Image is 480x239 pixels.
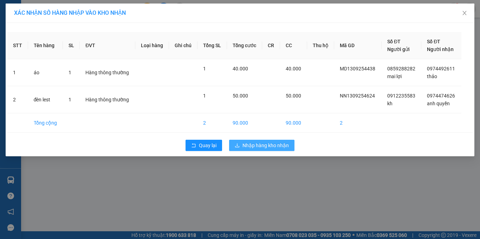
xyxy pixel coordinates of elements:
span: 40.000 [286,66,301,71]
th: Ghi chú [169,32,197,59]
th: SL [63,32,80,59]
th: Thu hộ [307,32,335,59]
span: NN1309254624 [340,93,375,99]
td: 2 [334,113,382,133]
td: Hàng thông thường [80,86,135,113]
span: 0912235583 [387,93,415,99]
span: Quay lại [199,141,216,149]
button: downloadNhập hàng kho nhận [229,140,294,151]
th: Mã GD [334,32,382,59]
th: Tên hàng [28,32,63,59]
td: áo [28,59,63,86]
th: CR [262,32,280,59]
span: 0859288282 [387,66,415,71]
td: 2 [7,86,28,113]
th: Tổng cước [227,32,262,59]
span: close [462,10,467,16]
span: [GEOGRAPHIC_DATA], [GEOGRAPHIC_DATA] ↔ [GEOGRAPHIC_DATA] [12,30,64,54]
span: 1 [203,66,206,71]
span: 0974474626 [427,93,455,99]
th: ĐVT [80,32,135,59]
td: 90.000 [227,113,262,133]
span: Số ĐT [427,39,440,44]
span: 50.000 [286,93,301,99]
button: rollbackQuay lại [186,140,222,151]
span: Số ĐT [387,39,401,44]
td: 90.000 [280,113,307,133]
td: 2 [197,113,227,133]
span: MD1309254438 [340,66,375,71]
span: rollback [191,143,196,149]
span: 50.000 [233,93,248,99]
span: download [235,143,240,149]
span: mai lợi [387,74,402,79]
th: Loại hàng [135,32,169,59]
span: 40.000 [233,66,248,71]
button: Close [455,4,474,23]
span: XÁC NHẬN SỐ HÀNG NHẬP VÀO KHO NHẬN [14,10,126,16]
span: 1 [69,97,71,102]
strong: CHUYỂN PHÁT NHANH AN PHÚ QUÝ [12,6,63,29]
th: CC [280,32,307,59]
span: thảo [427,74,437,79]
span: kh [387,101,393,106]
td: Tổng cộng [28,113,63,133]
img: logo [4,38,10,73]
span: 0974492611 [427,66,455,71]
span: Người nhận [427,46,454,52]
td: Hàng thông thường [80,59,135,86]
span: anh quyền [427,101,450,106]
th: STT [7,32,28,59]
span: Nhập hàng kho nhận [242,141,289,149]
span: 1 [203,93,206,99]
td: 1 [7,59,28,86]
th: Tổng SL [197,32,227,59]
td: đèn lest [28,86,63,113]
span: 1 [69,70,71,75]
span: Người gửi [387,46,410,52]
